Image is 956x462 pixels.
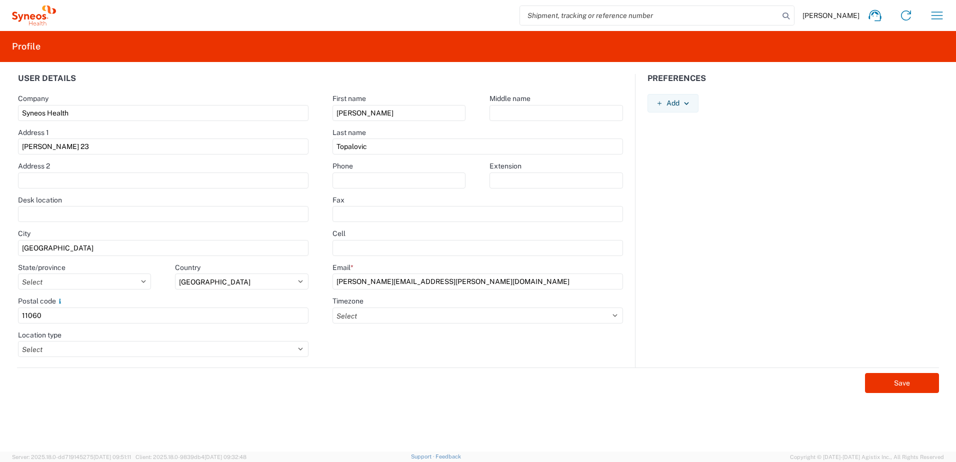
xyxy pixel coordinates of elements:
[135,454,246,460] span: Client: 2025.18.0-9839db4
[435,453,461,459] a: Feedback
[93,454,131,460] span: [DATE] 09:51:11
[18,195,62,204] label: Desk location
[6,74,321,94] div: User details
[332,161,353,170] label: Phone
[520,6,779,25] input: Shipment, tracking or reference number
[489,94,530,103] label: Middle name
[332,296,363,305] label: Timezone
[18,263,65,272] label: State/province
[332,195,344,204] label: Fax
[175,263,200,272] label: Country
[18,161,50,170] label: Address 2
[332,229,345,238] label: Cell
[18,229,30,238] label: City
[332,128,366,137] label: Last name
[18,296,64,305] label: Postal code
[411,453,436,459] a: Support
[332,94,366,103] label: First name
[18,330,61,339] label: Location type
[18,94,48,103] label: Company
[635,74,950,94] div: Preferences
[204,454,246,460] span: [DATE] 09:32:48
[802,11,859,20] span: [PERSON_NAME]
[865,373,939,393] button: Save
[332,263,353,272] label: Email
[790,452,944,461] span: Copyright © [DATE]-[DATE] Agistix Inc., All Rights Reserved
[647,94,698,112] button: Add
[12,40,40,52] h2: Profile
[18,128,49,137] label: Address 1
[489,161,521,170] label: Extension
[12,454,131,460] span: Server: 2025.18.0-dd719145275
